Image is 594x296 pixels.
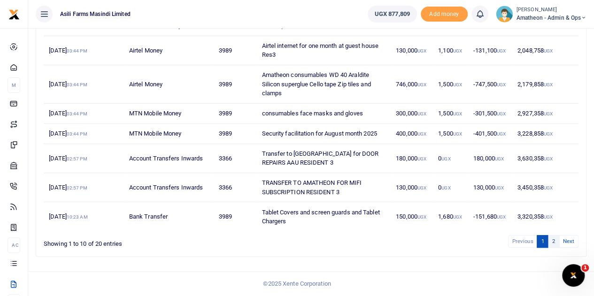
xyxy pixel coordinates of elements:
[497,48,506,53] small: UGX
[453,48,462,53] small: UGX
[8,237,20,253] li: Ac
[67,214,88,220] small: 10:23 AM
[512,104,579,124] td: 2,927,358
[256,36,391,65] td: Airtel internet for one month at guest house Res3
[391,104,433,124] td: 300,000
[544,48,553,53] small: UGX
[67,131,87,137] small: 03:44 PM
[468,36,512,65] td: -131,100
[497,131,506,137] small: UGX
[544,214,553,220] small: UGX
[44,144,124,173] td: [DATE]
[364,6,421,23] li: Wallet ballance
[433,65,468,104] td: 1,500
[391,144,433,173] td: 180,000
[44,36,124,65] td: [DATE]
[453,111,462,116] small: UGX
[495,156,504,161] small: UGX
[213,173,256,202] td: 3366
[468,65,512,104] td: -747,500
[213,202,256,231] td: 3989
[421,7,468,22] span: Add money
[512,173,579,202] td: 3,450,358
[256,104,391,124] td: consumables face masks and gloves
[559,235,579,248] a: Next
[512,124,579,144] td: 3,228,858
[453,82,462,87] small: UGX
[581,264,589,272] span: 1
[512,36,579,65] td: 2,048,758
[468,104,512,124] td: -301,500
[391,124,433,144] td: 400,000
[453,131,462,137] small: UGX
[441,185,450,190] small: UGX
[468,173,512,202] td: 130,000
[124,173,214,202] td: Account Transfers Inwards
[391,173,433,202] td: 130,000
[417,156,426,161] small: UGX
[512,65,579,104] td: 2,179,858
[44,173,124,202] td: [DATE]
[256,173,391,202] td: TRANSFER TO AMATHEON FOR MIFI SUBSCRIPTION RESIDENT 3
[433,104,468,124] td: 1,500
[421,7,468,22] li: Toup your wallet
[67,156,87,161] small: 02:57 PM
[544,185,553,190] small: UGX
[417,185,426,190] small: UGX
[548,235,559,248] a: 2
[213,104,256,124] td: 3989
[517,14,586,22] span: Amatheon - Admin & Ops
[496,6,513,23] img: profile-user
[417,131,426,137] small: UGX
[256,202,391,231] td: Tablet Covers and screen guards and Tablet Chargers
[433,144,468,173] td: 0
[213,36,256,65] td: 3989
[468,124,512,144] td: -401,500
[8,9,20,20] img: logo-small
[391,36,433,65] td: 130,000
[512,202,579,231] td: 3,320,358
[67,111,87,116] small: 03:44 PM
[544,82,553,87] small: UGX
[256,124,391,144] td: Security facilitation for August month 2025
[8,77,20,93] li: M
[256,65,391,104] td: Amatheon consumables WD 40 Araldite Silicon superglue Cello tape Zip tiles and clamps
[67,82,87,87] small: 03:44 PM
[433,124,468,144] td: 1,500
[537,235,548,248] a: 1
[44,104,124,124] td: [DATE]
[417,214,426,220] small: UGX
[124,144,214,173] td: Account Transfers Inwards
[468,144,512,173] td: 180,000
[441,156,450,161] small: UGX
[124,65,214,104] td: Airtel Money
[433,36,468,65] td: 1,100
[497,111,506,116] small: UGX
[213,124,256,144] td: 3989
[497,214,506,220] small: UGX
[124,124,214,144] td: MTN Mobile Money
[375,9,410,19] span: UGX 877,809
[544,156,553,161] small: UGX
[368,6,417,23] a: UGX 877,809
[56,10,134,18] span: Asili Farms Masindi Limited
[124,104,214,124] td: MTN Mobile Money
[124,36,214,65] td: Airtel Money
[468,202,512,231] td: -151,680
[417,111,426,116] small: UGX
[391,202,433,231] td: 150,000
[453,214,462,220] small: UGX
[495,185,504,190] small: UGX
[417,82,426,87] small: UGX
[497,82,506,87] small: UGX
[421,10,468,17] a: Add money
[8,10,20,17] a: logo-small logo-large logo-large
[124,202,214,231] td: Bank Transfer
[517,6,586,14] small: [PERSON_NAME]
[544,131,553,137] small: UGX
[44,124,124,144] td: [DATE]
[562,264,585,287] iframe: Intercom live chat
[213,144,256,173] td: 3366
[44,65,124,104] td: [DATE]
[433,202,468,231] td: 1,680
